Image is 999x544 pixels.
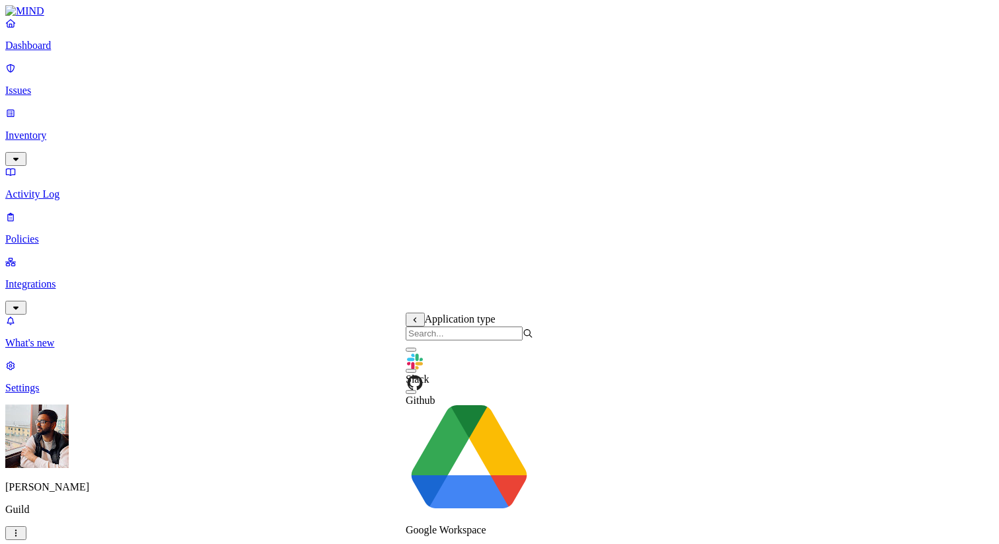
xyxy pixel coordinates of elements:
[5,62,994,97] a: Issues
[5,85,994,97] p: Issues
[406,327,523,340] input: Search...
[5,360,994,394] a: Settings
[5,188,994,200] p: Activity Log
[406,524,486,535] span: Google Workspace
[5,40,994,52] p: Dashboard
[5,337,994,349] p: What's new
[406,352,424,371] img: slack
[5,5,44,17] img: MIND
[5,233,994,245] p: Policies
[425,313,496,325] span: Application type
[5,211,994,245] a: Policies
[5,405,69,468] img: Bhargav Panchumarthy
[406,395,533,522] img: google-drive
[5,5,994,17] a: MIND
[5,130,994,141] p: Inventory
[5,107,994,164] a: Inventory
[5,481,994,493] p: [PERSON_NAME]
[5,315,994,349] a: What's new
[5,17,994,52] a: Dashboard
[406,373,424,392] img: github
[5,278,994,290] p: Integrations
[5,166,994,200] a: Activity Log
[5,504,994,516] p: Guild
[5,382,994,394] p: Settings
[5,256,994,313] a: Integrations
